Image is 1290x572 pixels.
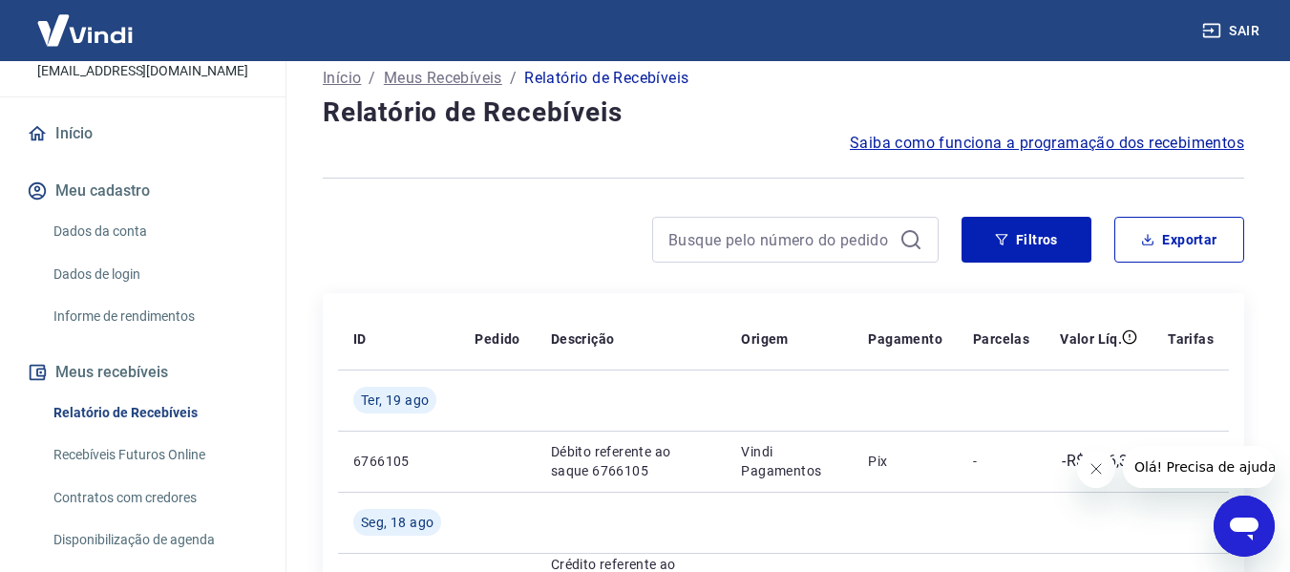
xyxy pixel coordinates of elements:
a: Saiba como funciona a programação dos recebimentos [850,132,1244,155]
p: Débito referente ao saque 6766105 [551,442,711,480]
iframe: Mensagem da empresa [1123,446,1275,488]
p: Descrição [551,329,615,349]
p: / [510,67,517,90]
p: / [369,67,375,90]
button: Meu cadastro [23,170,263,212]
input: Busque pelo número do pedido [668,225,892,254]
a: Dados de login [46,255,263,294]
a: Dados da conta [46,212,263,251]
a: Relatório de Recebíveis [46,393,263,433]
p: 6766105 [353,452,444,471]
a: Recebíveis Futuros Online [46,435,263,475]
a: Início [23,113,263,155]
p: Relatório de Recebíveis [524,67,688,90]
p: Tarifas [1168,329,1214,349]
p: Pagamento [868,329,942,349]
h4: Relatório de Recebíveis [323,94,1244,132]
p: Pedido [475,329,519,349]
p: Parcelas [973,329,1029,349]
p: Valor Líq. [1060,329,1122,349]
a: Informe de rendimentos [46,297,263,336]
p: Vindi Pagamentos [741,442,837,480]
p: Pix [868,452,942,471]
p: -R$ 146,36 [1062,450,1137,473]
iframe: Botão para abrir a janela de mensagens [1214,496,1275,557]
button: Filtros [962,217,1091,263]
button: Sair [1198,13,1267,49]
button: Meus recebíveis [23,351,263,393]
p: - [973,452,1029,471]
button: Exportar [1114,217,1244,263]
p: Origem [741,329,788,349]
span: Seg, 18 ago [361,513,434,532]
span: Olá! Precisa de ajuda? [11,13,160,29]
img: Vindi [23,1,147,59]
a: Disponibilização de agenda [46,520,263,560]
a: Meus Recebíveis [384,67,502,90]
a: Início [323,67,361,90]
iframe: Fechar mensagem [1077,450,1115,488]
a: Contratos com credores [46,478,263,518]
span: Ter, 19 ago [361,391,429,410]
p: ID [353,329,367,349]
p: [EMAIL_ADDRESS][DOMAIN_NAME] [37,61,248,81]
